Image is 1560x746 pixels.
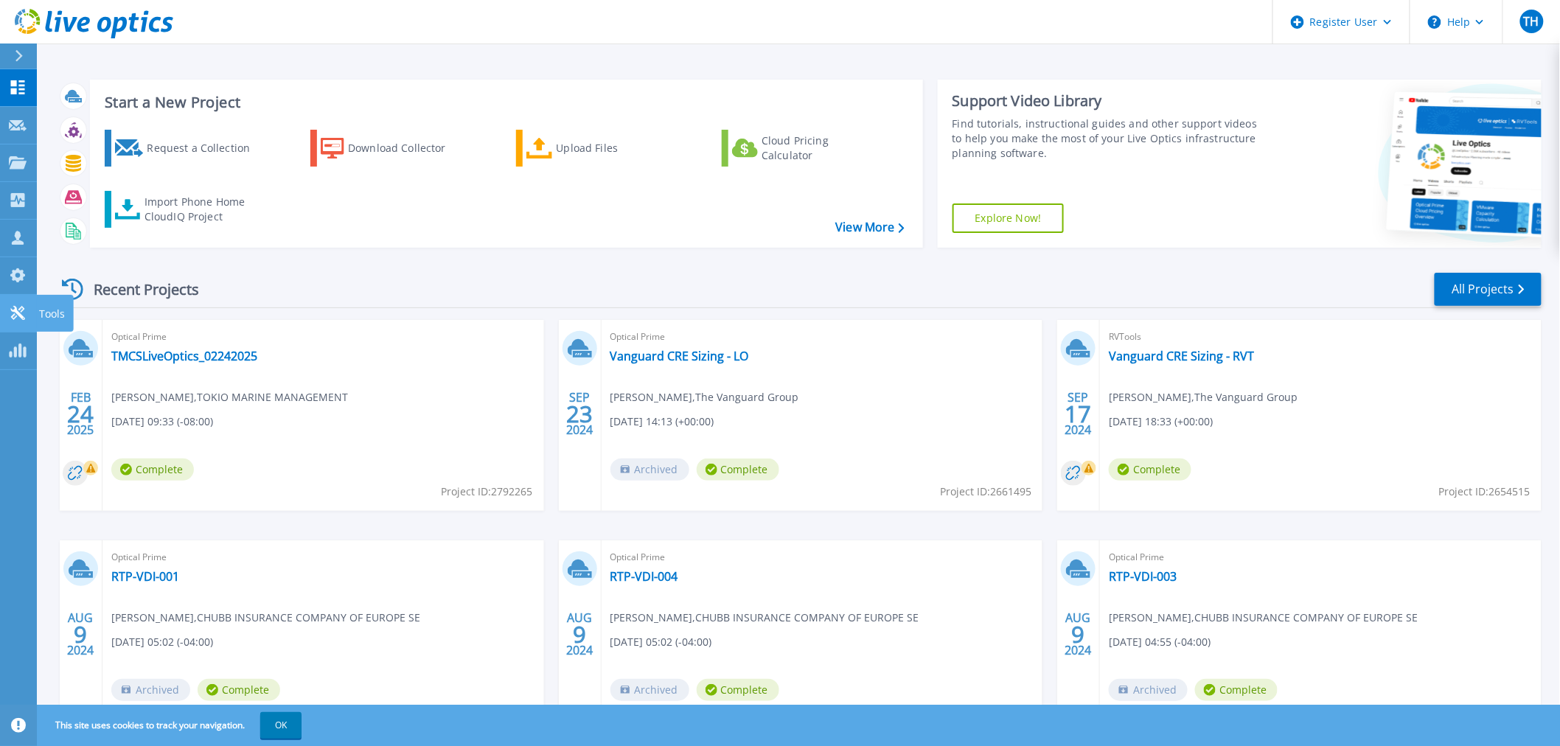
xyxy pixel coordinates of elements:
[1065,387,1093,441] div: SEP 2024
[1109,610,1418,626] span: [PERSON_NAME] , CHUBB INSURANCE COMPANY OF EUROPE SE
[610,610,919,626] span: [PERSON_NAME] , CHUBB INSURANCE COMPANY OF EUROPE SE
[953,203,1065,233] a: Explore Now!
[1109,459,1191,481] span: Complete
[610,679,689,701] span: Archived
[1065,607,1093,661] div: AUG 2024
[111,549,535,565] span: Optical Prime
[198,679,280,701] span: Complete
[1439,484,1531,500] span: Project ID: 2654515
[610,459,689,481] span: Archived
[565,607,593,661] div: AUG 2024
[111,610,420,626] span: [PERSON_NAME] , CHUBB INSURANCE COMPANY OF EUROPE SE
[1072,628,1085,641] span: 9
[1109,634,1211,650] span: [DATE] 04:55 (-04:00)
[1109,569,1177,584] a: RTP-VDI-003
[147,133,265,163] div: Request a Collection
[1109,414,1213,430] span: [DATE] 18:33 (+00:00)
[66,387,94,441] div: FEB 2025
[610,549,1034,565] span: Optical Prime
[105,130,269,167] a: Request a Collection
[697,679,779,701] span: Complete
[1109,349,1254,363] a: Vanguard CRE Sizing - RVT
[1109,679,1188,701] span: Archived
[111,569,179,584] a: RTP-VDI-001
[105,94,904,111] h3: Start a New Project
[610,634,712,650] span: [DATE] 05:02 (-04:00)
[74,628,87,641] span: 9
[573,628,586,641] span: 9
[610,389,799,405] span: [PERSON_NAME] , The Vanguard Group
[1065,408,1092,420] span: 17
[144,195,260,224] div: Import Phone Home CloudIQ Project
[1524,15,1539,27] span: TH
[835,220,904,234] a: View More
[111,349,257,363] a: TMCSLiveOptics_02242025
[111,679,190,701] span: Archived
[111,634,213,650] span: [DATE] 05:02 (-04:00)
[566,408,593,420] span: 23
[610,349,749,363] a: Vanguard CRE Sizing - LO
[67,408,94,420] span: 24
[111,459,194,481] span: Complete
[610,329,1034,345] span: Optical Prime
[111,414,213,430] span: [DATE] 09:33 (-08:00)
[940,484,1031,500] span: Project ID: 2661495
[953,91,1262,111] div: Support Video Library
[39,295,65,333] p: Tools
[610,414,714,430] span: [DATE] 14:13 (+00:00)
[1109,389,1298,405] span: [PERSON_NAME] , The Vanguard Group
[41,712,302,739] span: This site uses cookies to track your navigation.
[557,133,675,163] div: Upload Files
[1435,273,1542,306] a: All Projects
[762,133,880,163] div: Cloud Pricing Calculator
[1109,329,1533,345] span: RVTools
[1109,549,1533,565] span: Optical Prime
[442,484,533,500] span: Project ID: 2792265
[1195,679,1278,701] span: Complete
[111,329,535,345] span: Optical Prime
[610,569,678,584] a: RTP-VDI-004
[722,130,886,167] a: Cloud Pricing Calculator
[348,133,466,163] div: Download Collector
[565,387,593,441] div: SEP 2024
[111,389,348,405] span: [PERSON_NAME] , TOKIO MARINE MANAGEMENT
[516,130,680,167] a: Upload Files
[310,130,475,167] a: Download Collector
[697,459,779,481] span: Complete
[260,712,302,739] button: OK
[57,271,219,307] div: Recent Projects
[953,116,1262,161] div: Find tutorials, instructional guides and other support videos to help you make the most of your L...
[66,607,94,661] div: AUG 2024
